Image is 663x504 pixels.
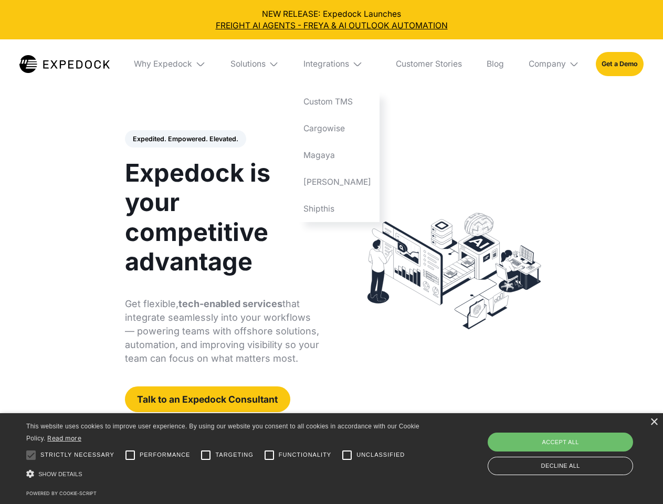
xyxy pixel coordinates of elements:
[38,471,82,477] span: Show details
[222,39,287,89] div: Solutions
[520,39,587,89] div: Company
[178,298,282,309] strong: tech-enabled services
[134,59,192,69] div: Why Expedock
[529,59,566,69] div: Company
[125,386,290,412] a: Talk to an Expedock Consultant
[40,450,114,459] span: Strictly necessary
[296,169,380,195] a: [PERSON_NAME]
[296,115,380,142] a: Cargowise
[26,490,97,496] a: Powered by cookie-script
[140,450,191,459] span: Performance
[26,423,419,442] span: This website uses cookies to improve user experience. By using our website you consent to all coo...
[296,89,380,222] nav: Integrations
[125,158,320,276] h1: Expedock is your competitive advantage
[47,434,81,442] a: Read more
[296,195,380,222] a: Shipthis
[230,59,266,69] div: Solutions
[8,20,655,31] a: FREIGHT AI AGENTS - FREYA & AI OUTLOOK AUTOMATION
[596,52,644,76] a: Get a Demo
[387,39,470,89] a: Customer Stories
[26,467,423,481] div: Show details
[303,59,349,69] div: Integrations
[296,89,380,115] a: Custom TMS
[296,142,380,169] a: Magaya
[478,39,512,89] a: Blog
[126,39,214,89] div: Why Expedock
[488,391,663,504] iframe: Chat Widget
[8,8,655,31] div: NEW RELEASE: Expedock Launches
[125,297,320,365] p: Get flexible, that integrate seamlessly into your workflows — powering teams with offshore soluti...
[296,39,380,89] div: Integrations
[356,450,405,459] span: Unclassified
[279,450,331,459] span: Functionality
[215,450,253,459] span: Targeting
